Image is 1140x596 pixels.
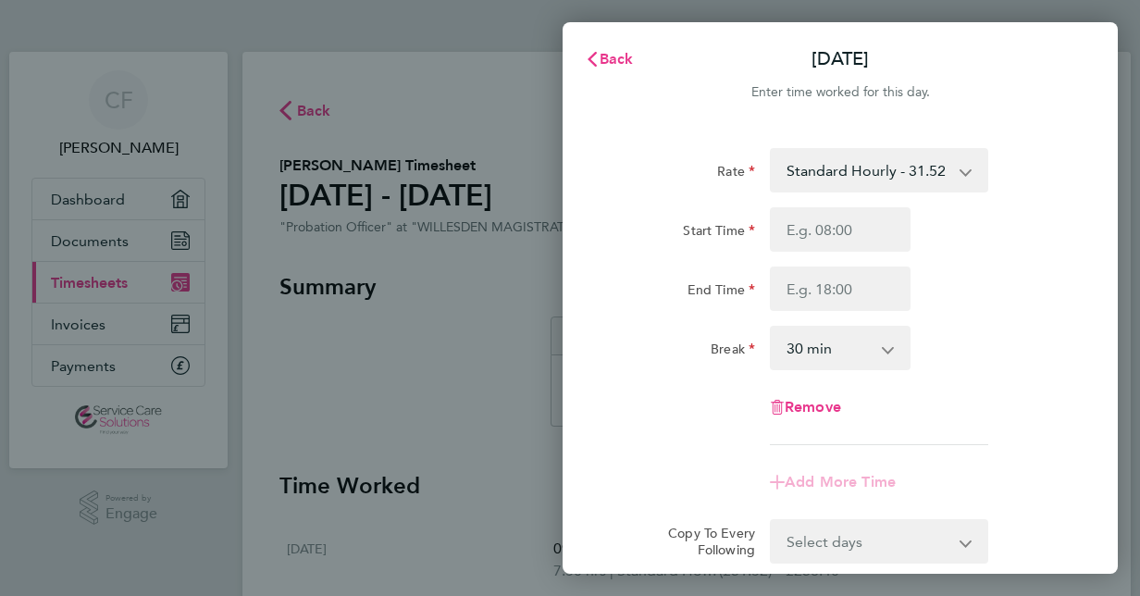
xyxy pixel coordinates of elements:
label: Start Time [683,222,755,244]
button: Remove [770,400,841,415]
input: E.g. 18:00 [770,267,911,311]
label: Break [711,341,755,363]
div: Enter time worked for this day. [563,81,1118,104]
label: Copy To Every Following [653,525,755,558]
p: [DATE] [812,46,869,72]
button: Back [566,41,652,78]
span: Remove [785,398,841,416]
input: E.g. 08:00 [770,207,911,252]
label: Rate [717,163,755,185]
span: Back [600,50,634,68]
label: End Time [688,281,755,304]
